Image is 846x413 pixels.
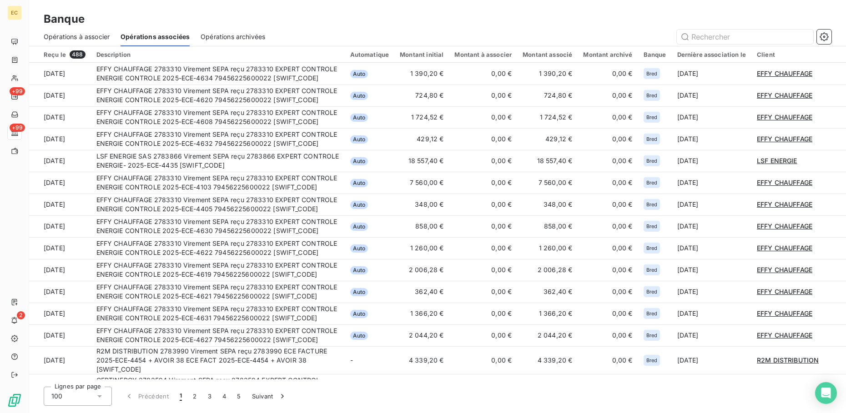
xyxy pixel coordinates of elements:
span: Auto [350,157,368,165]
span: 100 [51,392,62,401]
td: 724,80 € [394,85,449,106]
td: 2 006,28 € [517,259,578,281]
td: 0,00 € [449,259,517,281]
span: EFFY CHAUFFAGE [757,91,812,99]
td: 0,00 € [449,374,517,396]
td: R2M DISTRIBUTION 2783990 Virement SEPA reçu 2783990 ECE FACTURE 2025-ECE-4454 + AVOIR 38 ECE FACT... [91,346,345,374]
span: EFFY CHAUFFAGE [757,244,812,252]
span: Auto [350,70,368,78]
td: [DATE] [672,324,751,346]
span: Auto [350,310,368,318]
td: [DATE] [29,128,91,150]
td: 0,00 € [578,106,638,128]
td: 1 366,20 € [394,303,449,324]
a: EFFY CHAUFFAGE [757,113,812,122]
td: 429,12 € [517,128,578,150]
div: Dernière association le [677,51,746,58]
td: EFFY CHAUFFAGE 2783310 Virement SEPA reçu 2783310 EXPERT CONTROLE ENERGIE CONTROLE 2025-ECE-4632 ... [91,128,345,150]
td: 0,00 € [449,303,517,324]
h3: Banque [44,11,85,27]
td: 4 339,20 € [394,346,449,374]
td: EFFY CHAUFFAGE 2783310 Virement SEPA reçu 2783310 EXPERT CONTROLE ENERGIE CONTROLE 2025-ECE-4620 ... [91,85,345,106]
td: 0,00 € [449,194,517,215]
td: 0,00 € [578,63,638,85]
td: [DATE] [29,150,91,172]
input: Rechercher [677,30,813,44]
td: [DATE] [672,303,751,324]
span: Auto [350,179,368,187]
td: 0,00 € [449,281,517,303]
td: 7 560,00 € [394,172,449,194]
td: [DATE] [29,324,91,346]
div: Montant à associer [454,51,512,58]
td: 348,00 € [517,194,578,215]
span: EFFY CHAUFFAGE [757,135,812,143]
span: EFFY CHAUFFAGE [757,288,812,295]
div: Banque [644,51,666,58]
div: Description [96,51,339,58]
td: 0,00 € [449,85,517,106]
span: +99 [10,124,25,132]
td: 7 560,00 € [517,172,578,194]
td: 1 724,52 € [517,106,578,128]
td: 0,00 € [449,324,517,346]
span: Bred [646,289,658,294]
div: Open Intercom Messenger [815,382,837,404]
a: EFFY CHAUFFAGE [757,200,812,209]
span: Auto [350,223,368,231]
span: Auto [350,135,368,144]
td: EFFY CHAUFFAGE 2783310 Virement SEPA reçu 2783310 EXPERT CONTROLE ENERGIE CONTROLE 2025-ECE-4608 ... [91,106,345,128]
a: EFFY CHAUFFAGE [757,134,812,144]
td: 348,00 € [394,194,449,215]
span: Opérations à associer [44,32,110,41]
td: [DATE] [29,237,91,259]
td: 0,00 € [578,281,638,303]
td: [DATE] [29,172,91,194]
td: LSF ENERGIE SAS 2783866 Virement SEPA reçu 2783866 EXPERT CONTROLE ENERGIE- 2025-ECE-4435 [SWIFT_... [91,150,345,172]
td: 0,00 € [449,63,517,85]
span: 2 [17,311,25,319]
td: 2 044,20 € [394,324,449,346]
div: Montant archivé [583,51,632,58]
span: Bred [646,267,658,273]
td: EFFY CHAUFFAGE 2783310 Virement SEPA reçu 2783310 EXPERT CONTROLE ENERGIE CONTROLE 2025-ECE-4103 ... [91,172,345,194]
td: 724,80 € [517,85,578,106]
td: [DATE] [29,215,91,237]
span: EFFY CHAUFFAGE [757,179,812,186]
span: 488 [70,50,85,59]
span: +99 [10,87,25,95]
td: 0,00 € [449,346,517,374]
button: 3 [202,387,217,406]
span: Bred [646,158,658,164]
td: [DATE] [29,374,91,396]
td: [DATE] [29,303,91,324]
img: Logo LeanPay [7,393,22,408]
td: 1 724,52 € [394,106,449,128]
td: [DATE] [672,172,751,194]
td: 0,00 € [578,303,638,324]
td: [DATE] [672,374,751,396]
span: Auto [350,288,368,296]
td: EFFY CHAUFFAGE 2783310 Virement SEPA reçu 2783310 EXPERT CONTROLE ENERGIE CONTROLE 2025-ECE-4405 ... [91,194,345,215]
td: [DATE] [29,106,91,128]
td: 0,00 € [578,324,638,346]
button: 1 [174,387,187,406]
span: Auto [350,114,368,122]
div: EC [7,5,22,20]
td: EFFY CHAUFFAGE 2783310 Virement SEPA reçu 2783310 EXPERT CONTROLE ENERGIE CONTROLE 2025-ECE-4631 ... [91,303,345,324]
span: EFFY CHAUFFAGE [757,266,812,274]
td: - [345,346,395,374]
td: 0,00 € [578,215,638,237]
td: [DATE] [672,259,751,281]
span: Bred [646,333,658,338]
button: 4 [217,387,232,406]
span: Auto [350,201,368,209]
a: EFFY CHAUFFAGE [757,222,812,231]
td: [DATE] [29,85,91,106]
a: EFFY CHAUFFAGE [757,331,812,340]
span: Bred [646,245,658,251]
span: EFFY CHAUFFAGE [757,113,812,121]
td: [DATE] [29,63,91,85]
a: R2M DISTRIBUTION [757,356,819,365]
button: Précédent [119,387,174,406]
